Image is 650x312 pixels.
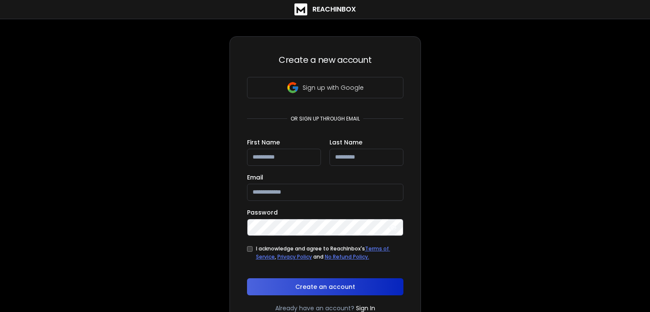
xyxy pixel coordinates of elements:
a: Privacy Policy [277,253,312,260]
div: I acknowledge and agree to ReachInbox's , and [256,244,403,261]
label: Password [247,209,278,215]
label: Last Name [329,139,362,145]
a: No Refund Policy. [325,253,369,260]
p: or sign up through email [287,115,363,122]
h1: ReachInbox [312,4,356,15]
button: Sign up with Google [247,77,403,98]
img: logo [294,3,307,15]
label: Email [247,174,263,180]
p: Sign up with Google [303,83,364,92]
label: First Name [247,139,280,145]
h3: Create a new account [247,54,403,66]
a: ReachInbox [294,3,356,15]
button: Create an account [247,278,403,295]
